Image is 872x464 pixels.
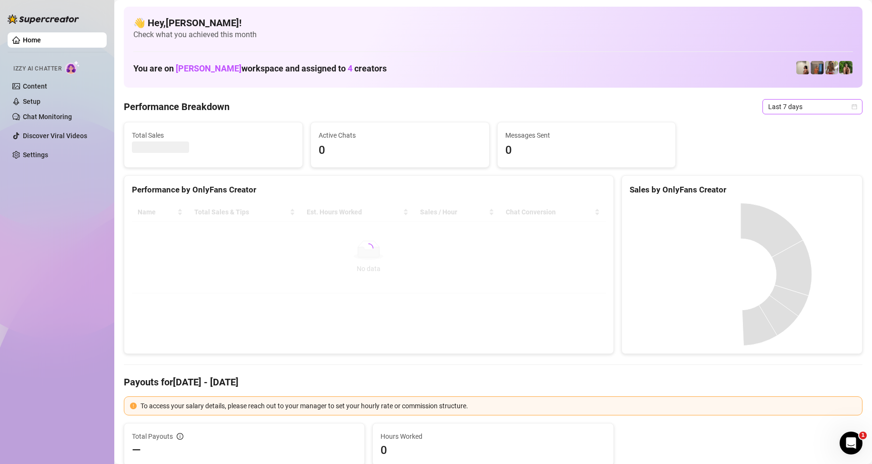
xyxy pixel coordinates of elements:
[132,183,606,196] div: Performance by OnlyFans Creator
[23,132,87,140] a: Discover Viral Videos
[23,36,41,44] a: Home
[133,30,853,40] span: Check what you achieved this month
[505,141,668,160] span: 0
[852,104,857,110] span: calendar
[176,63,241,73] span: [PERSON_NAME]
[23,98,40,105] a: Setup
[319,130,481,141] span: Active Chats
[132,443,141,458] span: —
[348,63,352,73] span: 4
[840,432,862,454] iframe: Intercom live chat
[124,375,862,389] h4: Payouts for [DATE] - [DATE]
[140,401,856,411] div: To access your salary details, please reach out to your manager to set your hourly rate or commis...
[362,242,375,255] span: loading
[796,61,810,74] img: Ralphy
[8,14,79,24] img: logo-BBDzfeDw.svg
[132,130,295,141] span: Total Sales
[130,403,137,409] span: exclamation-circle
[381,443,605,458] span: 0
[630,183,854,196] div: Sales by OnlyFans Creator
[381,431,605,442] span: Hours Worked
[811,61,824,74] img: Wayne
[133,16,853,30] h4: 👋 Hey, [PERSON_NAME] !
[177,433,183,440] span: info-circle
[132,431,173,442] span: Total Payouts
[65,61,80,74] img: AI Chatter
[768,100,857,114] span: Last 7 days
[23,151,48,159] a: Settings
[319,141,481,160] span: 0
[23,82,47,90] a: Content
[133,63,387,74] h1: You are on workspace and assigned to creators
[505,130,668,141] span: Messages Sent
[23,113,72,121] a: Chat Monitoring
[825,61,838,74] img: Nathaniel
[13,64,61,73] span: Izzy AI Chatter
[859,432,867,439] span: 1
[839,61,852,74] img: Nathaniel
[124,100,230,113] h4: Performance Breakdown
